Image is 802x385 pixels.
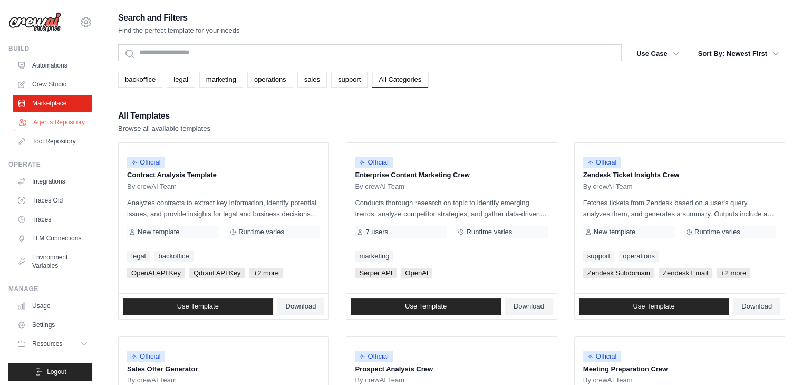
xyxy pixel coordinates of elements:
[8,44,92,53] div: Build
[8,363,92,381] button: Logout
[118,109,210,123] h2: All Templates
[127,197,320,219] p: Analyzes contracts to extract key information, identify potential issues, and provide insights fo...
[355,182,404,191] span: By crewAI Team
[583,351,621,362] span: Official
[118,11,240,25] h2: Search and Filters
[238,228,284,236] span: Runtime varies
[583,251,614,262] a: support
[154,251,193,262] a: backoffice
[127,364,320,374] p: Sales Offer Generator
[8,12,61,32] img: Logo
[401,268,432,278] span: OpenAI
[118,123,210,134] p: Browse all available templates
[505,298,553,315] a: Download
[405,302,447,311] span: Use Template
[127,170,320,180] p: Contract Analysis Template
[13,76,92,93] a: Crew Studio
[127,351,165,362] span: Official
[717,268,750,278] span: +2 more
[355,197,548,219] p: Conducts thorough research on topic to identify emerging trends, analyze competitor strategies, a...
[331,72,368,88] a: support
[13,249,92,274] a: Environment Variables
[8,160,92,169] div: Operate
[355,251,393,262] a: marketing
[127,268,185,278] span: OpenAI API Key
[8,285,92,293] div: Manage
[249,268,283,278] span: +2 more
[355,268,397,278] span: Serper API
[583,268,654,278] span: Zendesk Subdomain
[13,230,92,247] a: LLM Connections
[118,72,162,88] a: backoffice
[297,72,327,88] a: sales
[694,228,740,236] span: Runtime varies
[583,157,621,168] span: Official
[127,182,177,191] span: By crewAI Team
[583,182,633,191] span: By crewAI Team
[355,376,404,384] span: By crewAI Team
[355,157,393,168] span: Official
[13,297,92,314] a: Usage
[127,251,150,262] a: legal
[13,57,92,74] a: Automations
[123,298,273,315] a: Use Template
[355,364,548,374] p: Prospect Analysis Crew
[127,376,177,384] span: By crewAI Team
[189,268,245,278] span: Qdrant API Key
[127,157,165,168] span: Official
[118,25,240,36] p: Find the perfect template for your needs
[659,268,712,278] span: Zendesk Email
[13,133,92,150] a: Tool Repository
[619,251,659,262] a: operations
[14,114,93,131] a: Agents Repository
[13,192,92,209] a: Traces Old
[286,302,316,311] span: Download
[583,197,776,219] p: Fetches tickets from Zendesk based on a user's query, analyzes them, and generates a summary. Out...
[13,335,92,352] button: Resources
[633,302,674,311] span: Use Template
[692,44,785,63] button: Sort By: Newest First
[138,228,179,236] span: New template
[514,302,544,311] span: Download
[199,72,243,88] a: marketing
[583,376,633,384] span: By crewAI Team
[351,298,501,315] a: Use Template
[13,173,92,190] a: Integrations
[365,228,388,236] span: 7 users
[372,72,428,88] a: All Categories
[630,44,685,63] button: Use Case
[579,298,729,315] a: Use Template
[177,302,219,311] span: Use Template
[594,228,635,236] span: New template
[741,302,772,311] span: Download
[32,340,62,348] span: Resources
[247,72,293,88] a: operations
[355,351,393,362] span: Official
[733,298,780,315] a: Download
[167,72,195,88] a: legal
[47,368,66,376] span: Logout
[13,316,92,333] a: Settings
[13,95,92,112] a: Marketplace
[466,228,512,236] span: Runtime varies
[583,170,776,180] p: Zendesk Ticket Insights Crew
[13,211,92,228] a: Traces
[277,298,325,315] a: Download
[583,364,776,374] p: Meeting Preparation Crew
[355,170,548,180] p: Enterprise Content Marketing Crew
